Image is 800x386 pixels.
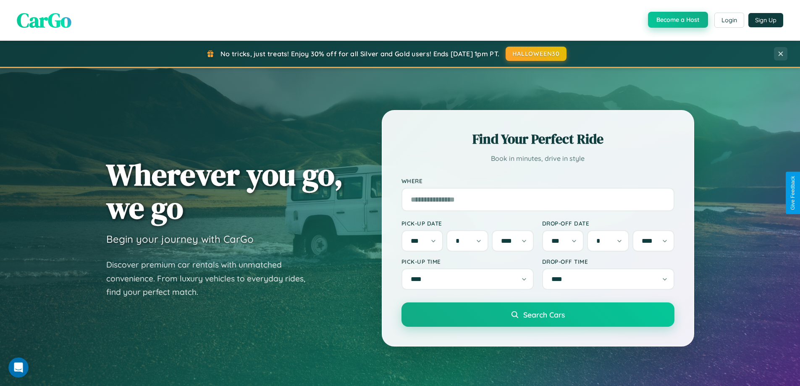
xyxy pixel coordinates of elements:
span: Search Cars [523,310,565,319]
button: Sign Up [748,13,783,27]
button: Search Cars [401,302,674,327]
label: Pick-up Time [401,258,534,265]
label: Pick-up Date [401,220,534,227]
p: Book in minutes, drive in style [401,152,674,165]
button: Login [714,13,744,28]
label: Where [401,177,674,184]
h2: Find Your Perfect Ride [401,130,674,148]
label: Drop-off Time [542,258,674,265]
button: HALLOWEEN30 [506,47,567,61]
span: No tricks, just treats! Enjoy 30% off for all Silver and Gold users! Ends [DATE] 1pm PT. [220,50,499,58]
button: Become a Host [648,12,708,28]
span: CarGo [17,6,71,34]
h3: Begin your journey with CarGo [106,233,254,245]
iframe: Intercom live chat [8,357,29,378]
p: Discover premium car rentals with unmatched convenience. From luxury vehicles to everyday rides, ... [106,258,316,299]
div: Give Feedback [790,176,796,210]
label: Drop-off Date [542,220,674,227]
h1: Wherever you go, we go [106,158,343,224]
